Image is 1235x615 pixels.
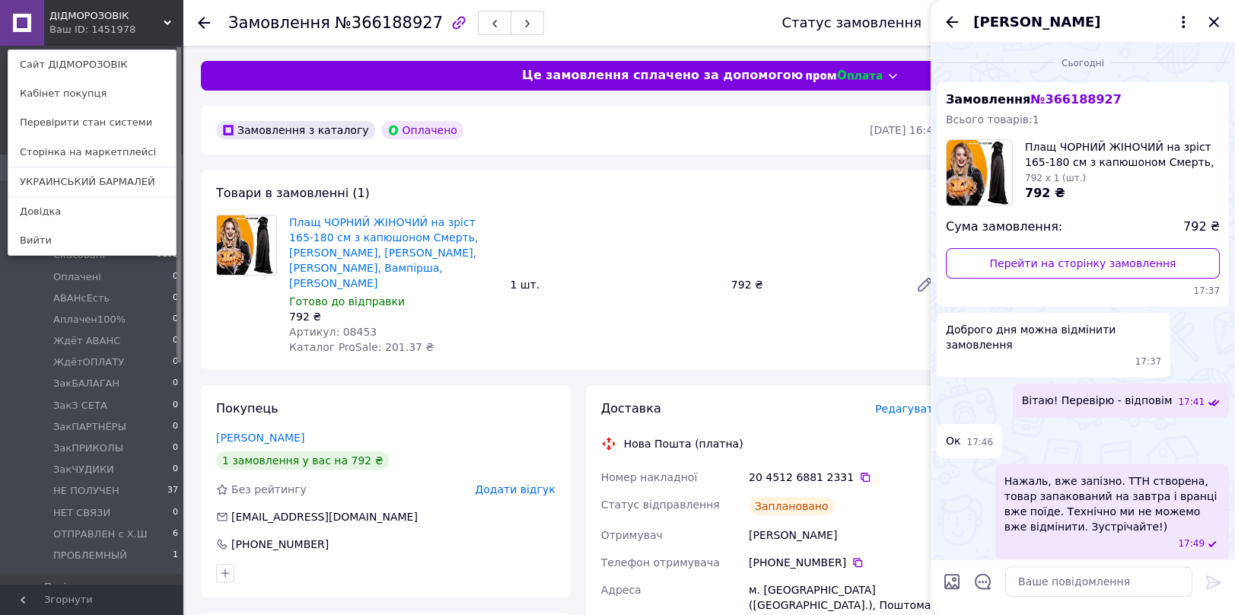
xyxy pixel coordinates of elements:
[216,432,304,444] a: [PERSON_NAME]
[749,497,835,515] div: Заплановано
[601,529,663,541] span: Отримувач
[216,186,370,200] span: Товари в замовленні (1)
[946,113,1039,126] span: Всього товарів: 1
[1205,13,1223,31] button: Закрити
[216,401,279,416] span: Покупець
[1178,537,1205,550] span: 17:49 12.10.2025
[173,549,178,562] span: 1
[44,580,118,594] span: Повідомлення
[289,326,377,338] span: Артикул: 08453
[53,527,148,541] span: ОТПРАВЛЕН с Х.Ш
[946,248,1220,279] a: Перейти на сторінку замовлення
[749,470,940,485] div: 20 4512 6881 2331
[173,527,178,541] span: 6
[1178,396,1205,409] span: 17:41 12.10.2025
[522,67,803,84] span: Це замовлення сплачено за допомогою
[601,471,698,483] span: Номер накладної
[53,355,124,369] span: ЖдётОПЛАТУ
[289,341,434,353] span: Каталог ProSale: 201.37 ₴
[749,555,940,570] div: [PHONE_NUMBER]
[1030,92,1121,107] span: № 366188927
[289,309,498,324] div: 792 ₴
[8,226,176,255] a: Вийти
[973,12,1192,32] button: [PERSON_NAME]
[173,506,178,520] span: 0
[228,14,330,32] span: Замовлення
[173,377,178,390] span: 0
[1004,473,1220,534] span: Нажаль, вже запізно. ТТН створена, товар запакований на завтра і вранці вже поїде. Технічно ми не...
[53,292,110,305] span: АВАНсЕсть
[8,197,176,226] a: Довідка
[1025,186,1065,200] span: 792 ₴
[8,50,176,79] a: Сайт ДІДМОРОЗОВІК
[1135,355,1162,368] span: 17:37 12.10.2025
[937,55,1229,70] div: 12.10.2025
[746,521,943,549] div: [PERSON_NAME]
[49,9,164,23] span: ДІДМОРОЗОВІК
[8,167,176,196] a: УКРАИНСЬКИЙ БАРМАЛЕЙ
[173,334,178,348] span: 0
[381,121,463,139] div: Оплачено
[601,499,720,511] span: Статус відправлення
[8,108,176,137] a: Перевірити стан системи
[725,274,903,295] div: 792 ₴
[231,511,418,523] span: [EMAIL_ADDRESS][DOMAIN_NAME]
[53,463,114,476] span: ЗакЧУДИКИ
[173,355,178,369] span: 0
[973,12,1100,32] span: [PERSON_NAME]
[973,572,993,591] button: Відкрити шаблони відповідей
[53,313,126,327] span: Аплачен100%
[53,334,120,348] span: Ждёт АВАНС
[53,506,110,520] span: НЕТ СВЯЗИ
[946,92,1122,107] span: Замовлення
[53,549,127,562] span: ПРОБЛЕМНЫЙ
[173,441,178,455] span: 0
[875,403,940,415] span: Редагувати
[53,441,123,455] span: ЗакПРИКОЛЫ
[167,484,178,498] span: 37
[289,216,478,289] a: Плащ ЧОРНИЙ ЖІНОЧИЙ на зріст 165-180 см з капюшоном Смерть, [PERSON_NAME], [PERSON_NAME], [PERSON...
[966,436,993,449] span: 17:46 12.10.2025
[620,436,747,451] div: Нова Пошта (платна)
[53,377,119,390] span: ЗакБАЛАГАН
[1183,218,1220,236] span: 792 ₴
[8,138,176,167] a: Сторінка на маркетплейсі
[198,15,210,30] div: Повернутися назад
[601,584,641,596] span: Адреса
[475,483,555,496] span: Додати відгук
[173,399,178,413] span: 0
[601,401,661,416] span: Доставка
[173,313,178,327] span: 0
[946,218,1062,236] span: Сума замовлення:
[173,292,178,305] span: 0
[53,420,126,434] span: ЗакПАРТНЁРЫ
[53,484,119,498] span: НЕ ПОЛУЧЕН
[601,556,720,569] span: Телефон отримувача
[216,121,375,139] div: Замовлення з каталогу
[946,433,960,449] span: Ок
[909,269,940,300] a: Редагувати
[781,15,921,30] div: Статус замовлення
[946,322,1161,352] span: Доброго дня можна відмінити замовлення
[230,537,330,552] div: [PHONE_NUMBER]
[49,23,113,37] div: Ваш ID: 1451978
[217,215,276,275] img: Плащ ЧОРНИЙ ЖІНОЧИЙ на зріст 165-180 см з капюшоном Смерть, Чаклунка, Відьма, Демонеса, Вампірша,...
[947,140,1012,206] img: 6057355143_w1000_h1000_plasch-chornij-zhinochij.jpg
[943,13,961,31] button: Назад
[173,270,178,284] span: 0
[946,285,1220,298] span: 17:37 12.10.2025
[504,274,724,295] div: 1 шт.
[231,483,307,496] span: Без рейтингу
[289,295,405,307] span: Готово до відправки
[216,451,389,470] div: 1 замовлення у вас на 792 ₴
[53,399,107,413] span: ЗакЗ СЕТА
[8,79,176,108] a: Кабінет покупця
[1025,173,1086,183] span: 792 x 1 (шт.)
[53,270,101,284] span: Оплачені
[1022,393,1173,409] span: Вітаю! Перевірю - відповім
[870,124,940,136] time: [DATE] 16:43
[1025,139,1220,170] span: Плащ ЧОРНИЙ ЖІНОЧИЙ на зріст 165-180 см з капюшоном Смерть, [PERSON_NAME], [PERSON_NAME], [PERSON...
[335,14,443,32] span: №366188927
[173,420,178,434] span: 0
[1055,57,1110,70] span: Сьогодні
